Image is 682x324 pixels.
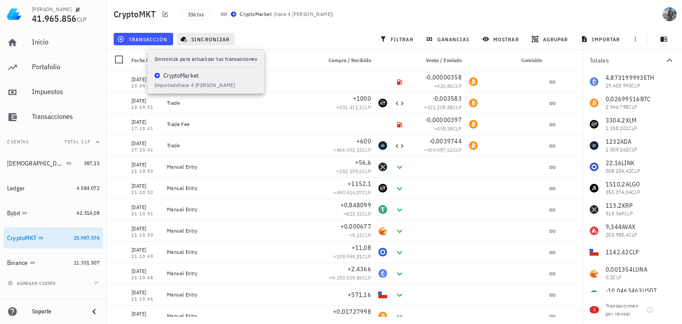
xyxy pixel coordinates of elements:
div: 21:10:49 [131,254,160,259]
span: ≈ [349,232,371,238]
div: [DATE] [131,267,160,276]
div: [DATE] [131,288,160,297]
span: 4.584.072 [76,185,99,191]
div: Manual Entry [167,270,314,277]
div: Manual Entry [167,227,314,234]
span: Fecha UTC [131,57,155,63]
div: [DATE] [131,160,160,169]
div: CryptoMKT [7,234,36,242]
span: sincronizar [182,36,230,43]
div: CryptoMarket [240,10,272,19]
div: Trade Fee [167,78,314,85]
div: Soporte [32,308,82,315]
button: ganancias [422,33,475,45]
div: [DATE] [131,182,160,190]
span: CLP [362,253,371,260]
span: Total CLP [64,139,91,145]
h1: CryptoMKT [114,7,159,21]
div: ETH-icon [378,269,387,278]
span: 458,58 [437,125,452,132]
span: 823,32 [346,210,362,217]
span: +0,01727998 [333,308,371,316]
span: 198.594,81 [337,253,362,260]
div: Transacciones por revisar [606,302,643,318]
div: 21:10:52 [131,190,160,195]
div: Bybit [7,209,20,217]
div: Manual Entry [167,206,314,213]
div: Compra / Recibido [318,50,375,71]
span: CLP [362,146,371,153]
div: Manual Entry [167,163,314,170]
div: BTC-icon [469,120,478,129]
div: [DEMOGRAPHIC_DATA] [7,160,64,167]
a: Inicio [4,32,103,53]
div: Trade [167,99,314,107]
div: [DATE] [131,96,160,105]
a: Binance 11.351.507 [4,252,103,273]
span: ≈ [434,83,462,89]
div: LINK-icon [378,248,387,257]
div: Binance [7,259,28,267]
span: CLP [77,16,87,24]
a: Bybit 42.314,08 [4,202,103,224]
span: CLP [453,83,462,89]
div: Trade Fee [167,121,314,128]
div: BTC-icon [469,141,478,150]
span: 336 txs [188,10,204,20]
div: avatar [662,7,677,21]
span: 387,15 [84,160,99,166]
span: 42.314,08 [76,209,99,216]
div: 21:10:53 [131,169,160,174]
div: [DATE] [131,75,160,84]
span: CLP [362,210,371,217]
div: USDT-icon [378,205,387,214]
span: -0,00000358 [425,73,462,81]
span: agrupar [533,36,568,43]
span: ≈ [329,274,371,281]
span: ≈ [333,189,371,196]
div: Venta / Enviado [408,50,465,71]
div: 17:23:41 [131,126,160,131]
img: LedgiFi [7,7,21,21]
span: CLP [362,274,371,281]
a: Portafolio [4,57,103,78]
a: [DEMOGRAPHIC_DATA] 387,15 [4,153,103,174]
div: Portafolio [32,63,99,71]
div: 21:10:50 [131,233,160,237]
span: agregar cuenta [9,281,56,286]
span: importar [583,36,620,43]
div: BTC-icon [378,312,387,320]
span: -0,003583 [432,95,462,103]
div: Comisión [481,50,545,71]
button: transacción [114,33,173,45]
span: 9.250.559,86 [332,274,362,281]
div: 21:10:48 [131,276,160,280]
span: +11,08 [352,244,372,252]
span: CLP [362,104,371,111]
span: 490.414,07 [337,189,362,196]
div: 21:10:46 [131,297,160,301]
button: Totales [583,50,682,71]
div: Inicio [32,38,99,46]
span: Compra / Recibido [329,57,371,63]
span: +56,6 [355,158,371,166]
a: Transacciones [4,107,103,128]
button: CuentasTotal CLP [4,131,103,153]
div: Ledger [7,185,25,192]
span: hace 4 [PERSON_NAME] [275,11,332,17]
div: Manual Entry [167,291,314,298]
div: 21:10:51 [131,212,160,216]
span: +571,16 [348,291,371,299]
div: Manual Entry [167,185,314,192]
div: 23:49:51 [131,105,160,110]
button: sincronizar [177,33,235,45]
span: 182.259,6 [339,168,362,174]
span: Nota [167,57,178,63]
span: ≈ [336,168,371,174]
span: -0,00000397 [425,116,462,124]
button: mostrar [479,33,524,45]
img: CryptoMKT [231,12,236,17]
div: CLP-icon [378,290,387,299]
span: 2 [593,306,595,313]
span: ganancias [428,36,469,43]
